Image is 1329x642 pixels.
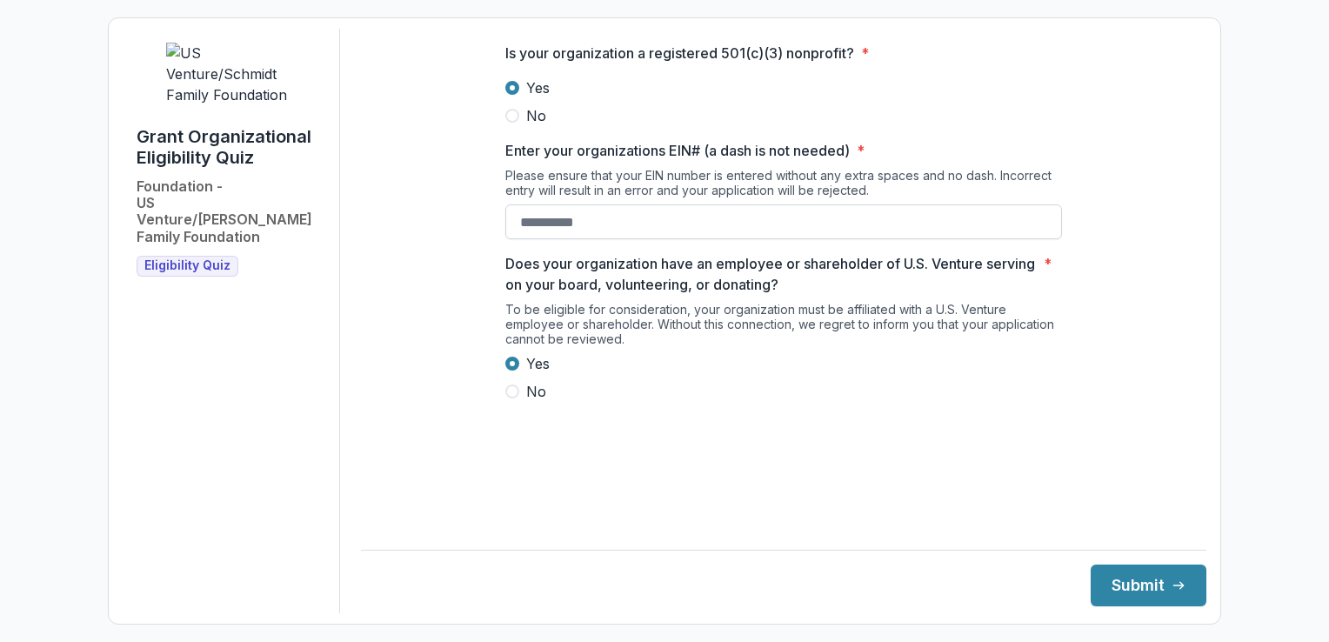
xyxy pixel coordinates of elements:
[137,178,325,245] h2: Foundation - US Venture/[PERSON_NAME] Family Foundation
[505,168,1062,204] div: Please ensure that your EIN number is entered without any extra spaces and no dash. Incorrect ent...
[505,43,854,64] p: Is your organization a registered 501(c)(3) nonprofit?
[505,302,1062,353] div: To be eligible for consideration, your organization must be affiliated with a U.S. Venture employ...
[1091,565,1206,606] button: Submit
[526,381,546,402] span: No
[505,253,1037,295] p: Does your organization have an employee or shareholder of U.S. Venture serving on your board, vol...
[166,43,297,105] img: US Venture/Schmidt Family Foundation
[137,126,325,168] h1: Grant Organizational Eligibility Quiz
[505,140,850,161] p: Enter your organizations EIN# (a dash is not needed)
[144,258,230,273] span: Eligibility Quiz
[526,105,546,126] span: No
[526,77,550,98] span: Yes
[526,353,550,374] span: Yes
